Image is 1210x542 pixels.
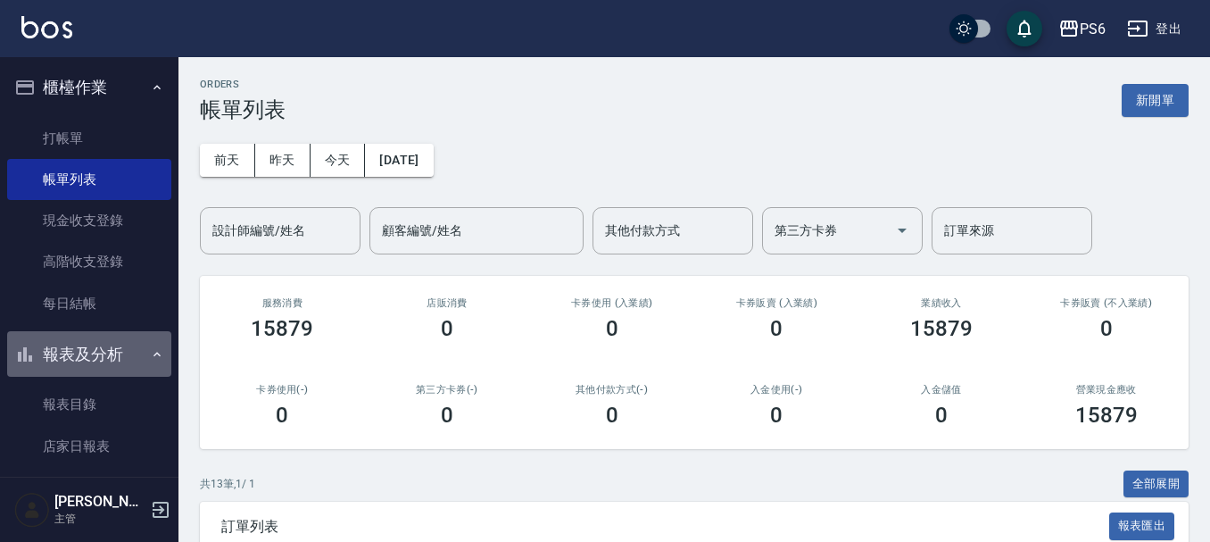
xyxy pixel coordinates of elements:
[54,511,145,527] p: 主管
[1100,316,1113,341] h3: 0
[386,297,509,309] h2: 店販消費
[716,297,838,309] h2: 卡券販賣 (入業績)
[311,144,366,177] button: 今天
[1123,471,1189,498] button: 全部展開
[606,403,618,428] h3: 0
[7,241,171,282] a: 高階收支登錄
[606,316,618,341] h3: 0
[7,331,171,378] button: 報表及分析
[1109,513,1175,540] button: 報表匯出
[910,316,973,341] h3: 15879
[200,476,255,492] p: 共 13 筆, 1 / 1
[888,216,916,245] button: Open
[7,283,171,324] a: 每日結帳
[7,384,171,425] a: 報表目錄
[1080,18,1106,40] div: PS6
[770,403,783,428] h3: 0
[716,384,838,396] h2: 入金使用(-)
[251,316,313,341] h3: 15879
[200,97,286,122] h3: 帳單列表
[1122,84,1189,117] button: 新開單
[255,144,311,177] button: 昨天
[1109,517,1175,534] a: 報表匯出
[7,159,171,200] a: 帳單列表
[221,297,344,309] h3: 服務消費
[386,384,509,396] h2: 第三方卡券(-)
[1007,11,1042,46] button: save
[441,316,453,341] h3: 0
[200,144,255,177] button: 前天
[1120,13,1189,46] button: 登出
[54,493,145,511] h5: [PERSON_NAME]
[276,403,288,428] h3: 0
[441,403,453,428] h3: 0
[1122,91,1189,108] a: 新開單
[551,297,673,309] h2: 卡券使用 (入業績)
[365,144,433,177] button: [DATE]
[1051,11,1113,47] button: PS6
[14,492,50,528] img: Person
[770,316,783,341] h3: 0
[1045,297,1167,309] h2: 卡券販賣 (不入業績)
[881,384,1003,396] h2: 入金儲值
[1045,384,1167,396] h2: 營業現金應收
[935,403,948,428] h3: 0
[7,426,171,467] a: 店家日報表
[7,64,171,111] button: 櫃檯作業
[1075,403,1138,428] h3: 15879
[7,467,171,508] a: 互助日報表
[551,384,673,396] h2: 其他付款方式(-)
[221,518,1109,536] span: 訂單列表
[881,297,1003,309] h2: 業績收入
[21,16,72,38] img: Logo
[221,384,344,396] h2: 卡券使用(-)
[200,79,286,90] h2: ORDERS
[7,200,171,241] a: 現金收支登錄
[7,118,171,159] a: 打帳單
